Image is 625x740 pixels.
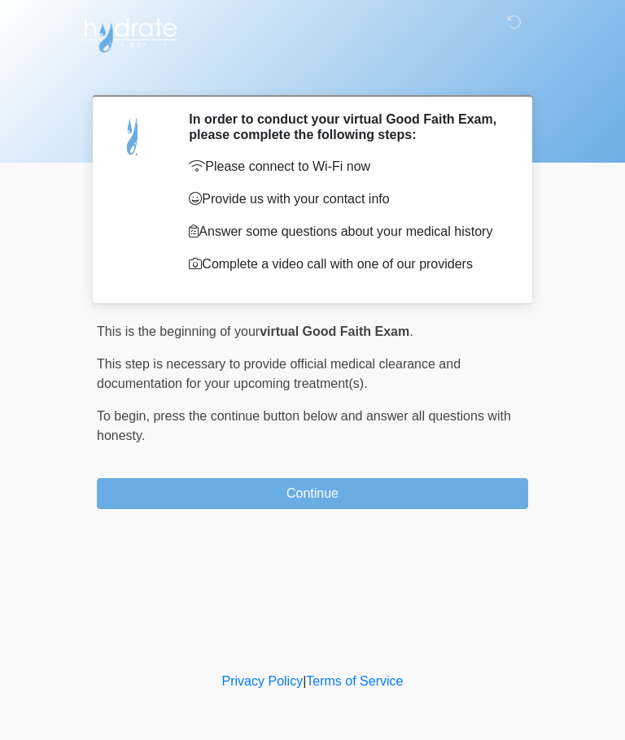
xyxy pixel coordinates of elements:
[409,324,413,338] span: .
[222,674,304,688] a: Privacy Policy
[189,157,504,176] p: Please connect to Wi-Fi now
[109,111,158,160] img: Agent Avatar
[189,111,504,142] h2: In order to conduct your virtual Good Faith Exam, please complete the following steps:
[260,324,409,338] strong: virtual Good Faith Exam
[189,222,504,242] p: Answer some questions about your medical history
[303,674,306,688] a: |
[189,255,504,274] p: Complete a video call with one of our providers
[189,189,504,209] p: Provide us with your contact info
[97,324,260,338] span: This is the beginning of your
[97,409,511,442] span: press the continue button below and answer all questions with honesty.
[97,409,153,423] span: To begin,
[306,674,403,688] a: Terms of Service
[97,357,461,390] span: This step is necessary to provide official medical clearance and documentation for your upcoming ...
[81,12,180,54] img: Hydrate IV Bar - Arcadia Logo
[97,478,528,509] button: Continue
[85,59,540,89] h1: ‎ ‎ ‎ ‎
